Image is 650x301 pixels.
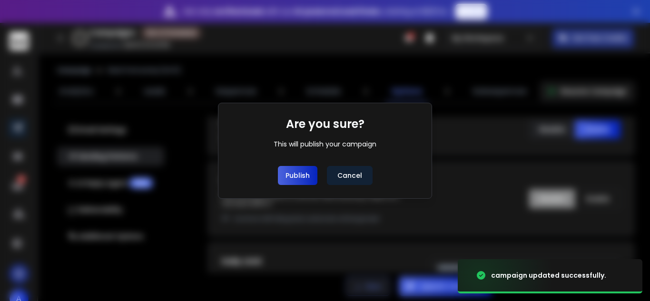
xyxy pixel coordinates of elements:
div: This will publish your campaign [274,139,376,149]
button: Cancel [327,166,373,185]
button: Publish [278,166,317,185]
div: campaign updated successfully. [491,271,606,280]
h1: Are you sure? [286,117,364,132]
